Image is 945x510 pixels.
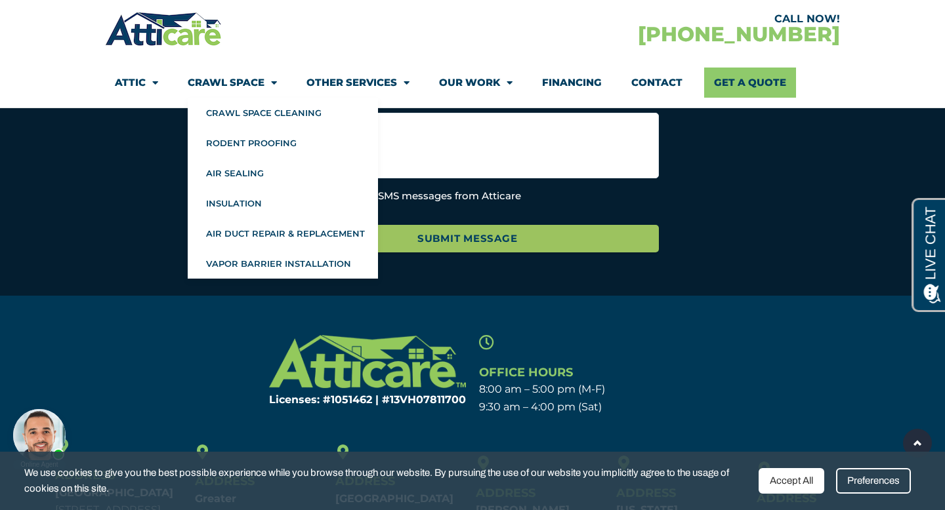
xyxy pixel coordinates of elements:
[115,68,830,98] nav: Menu
[188,98,378,128] a: Crawl Space Cleaning
[24,465,749,497] span: We use cookies to give you the best possible experience while you browse through our website. By ...
[7,372,217,471] iframe: Chat Invitation
[439,68,513,98] a: Our Work
[542,68,602,98] a: Financing
[836,468,911,494] div: Preferences
[188,128,378,158] a: Rodent Proofing
[32,10,106,27] span: Opens a chat window
[188,188,378,218] a: Insulation
[759,468,824,494] div: Accept All
[188,158,378,188] a: Air Sealing
[472,14,840,24] div: CALL NOW!
[631,68,682,98] a: Contact
[290,189,521,204] label: I agree to receive SMS messages from Atticare
[115,68,158,98] a: Attic
[188,68,277,98] a: Crawl Space
[188,98,378,279] ul: Crawl Space
[306,68,409,98] a: Other Services
[479,381,715,416] p: 8:00 am – 5:00 pm (M-F) 9:30 am – 4:00 pm (Sat)
[231,395,467,405] h6: Licenses: #1051462 | #13VH078117​00
[188,248,378,279] a: Vapor Barrier Installation
[188,218,378,248] a: Air Duct Repair & Replacement
[479,365,573,380] span: Office Hours
[704,68,796,98] a: Get A Quote
[276,225,659,253] input: Submit Message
